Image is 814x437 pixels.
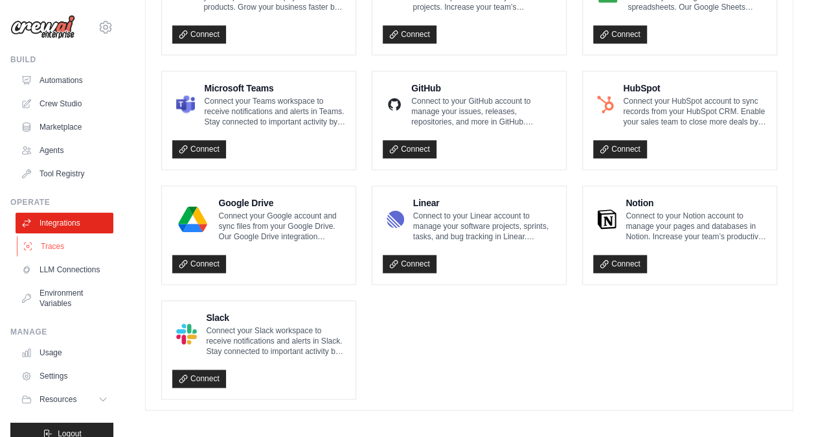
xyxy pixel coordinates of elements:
div: Build [10,54,113,65]
a: LLM Connections [16,259,113,280]
a: Connect [172,255,226,273]
div: Manage [10,327,113,337]
h4: GitHub [411,82,556,95]
h4: Slack [206,311,345,324]
a: Settings [16,366,113,386]
a: Connect [593,25,647,43]
img: Slack Logo [176,321,197,347]
a: Connect [593,140,647,158]
a: Crew Studio [16,93,113,114]
img: Linear Logo [387,206,404,232]
a: Usage [16,342,113,363]
p: Connect to your GitHub account to manage your issues, releases, repositories, and more in GitHub.... [411,96,556,127]
a: Connect [593,255,647,273]
a: Connect [172,370,226,388]
p: Connect your HubSpot account to sync records from your HubSpot CRM. Enable your sales team to clo... [623,96,766,127]
span: Resources [40,394,76,405]
h4: Linear [413,196,556,209]
a: Marketplace [16,117,113,137]
p: Connect to your Linear account to manage your software projects, sprints, tasks, and bug tracking... [413,211,556,242]
p: Connect your Slack workspace to receive notifications and alerts in Slack. Stay connected to impo... [206,325,345,357]
a: Connect [383,140,436,158]
div: Operate [10,197,113,207]
img: Google Drive Logo [176,206,209,232]
h4: Notion [626,196,766,209]
a: Integrations [16,213,113,233]
a: Connect [172,25,226,43]
a: Connect [383,25,436,43]
img: HubSpot Logo [597,91,614,117]
img: Microsoft Teams Logo [176,91,195,117]
a: Agents [16,140,113,161]
a: Environment Variables [16,283,113,314]
a: Connect [172,140,226,158]
h4: HubSpot [623,82,766,95]
a: Automations [16,70,113,91]
a: Connect [383,255,436,273]
p: Connect to your Notion account to manage your pages and databases in Notion. Increase your team’s... [626,211,766,242]
h4: Google Drive [218,196,345,209]
p: Connect your Teams workspace to receive notifications and alerts in Teams. Stay connected to impo... [204,96,345,127]
button: Resources [16,389,113,410]
p: Connect your Google account and sync files from your Google Drive. Our Google Drive integration e... [218,211,345,242]
img: Notion Logo [597,206,616,232]
a: Tool Registry [16,163,113,184]
a: Traces [17,236,115,257]
img: Logo [10,15,75,40]
h4: Microsoft Teams [204,82,345,95]
img: GitHub Logo [387,91,402,117]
